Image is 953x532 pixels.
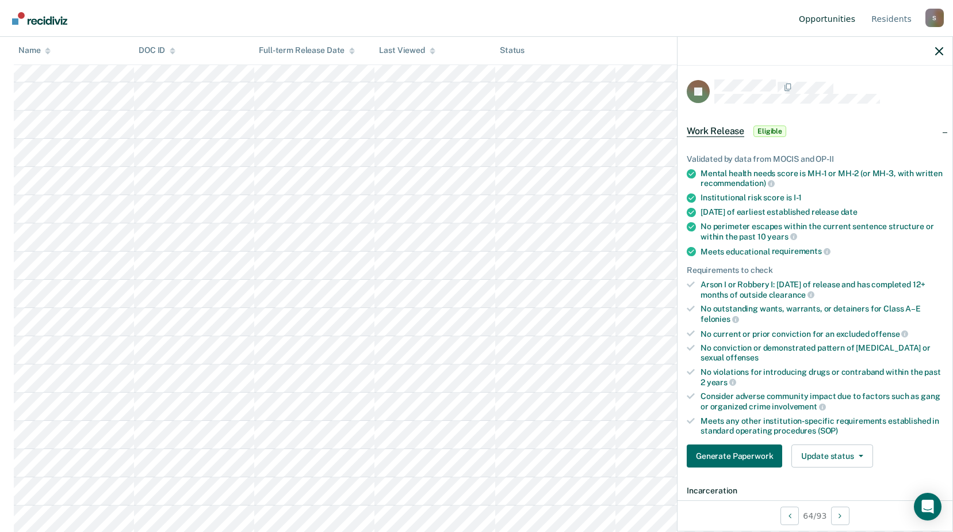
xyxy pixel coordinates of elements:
div: Last Viewed [379,46,435,56]
button: Previous Opportunity [780,507,799,525]
div: Name [18,46,51,56]
div: No outstanding wants, warrants, or detainers for Class A–E [701,304,943,324]
div: No current or prior conviction for an excluded [701,329,943,339]
div: Arson I or Robbery I: [DATE] of release and has completed 12+ months of outside [701,280,943,299]
span: recommendation) [701,178,775,188]
span: years [707,378,736,387]
div: No violations for introducing drugs or contraband within the past 2 [701,367,943,387]
button: Generate Paperwork [687,444,782,468]
dt: Incarceration [687,486,943,496]
span: involvement [772,402,825,411]
button: Update status [791,444,872,468]
span: date [841,207,858,216]
div: Requirements to check [687,265,943,275]
div: Open Intercom Messenger [914,493,941,520]
div: Full-term Release Date [259,46,355,56]
span: requirements [772,246,830,256]
div: No perimeter escapes within the current sentence structure or within the past 10 [701,222,943,241]
div: No conviction or demonstrated pattern of [MEDICAL_DATA] or sexual [701,343,943,363]
div: Status [500,46,525,56]
div: Mental health needs score is MH-1 or MH-2 (or MH-3, with written [701,169,943,188]
span: offense [871,329,908,339]
span: felonies [701,314,739,324]
div: Meets any other institution-specific requirements established in standard operating procedures [701,416,943,436]
span: offenses [726,353,759,362]
button: Next Opportunity [831,507,849,525]
div: Meets educational [701,246,943,257]
div: Work ReleaseEligible [678,113,952,150]
span: (SOP) [818,426,838,435]
span: Work Release [687,126,744,137]
span: I-1 [794,193,802,202]
div: Consider adverse community impact due to factors such as gang or organized crime [701,392,943,411]
img: Recidiviz [12,12,67,25]
span: Eligible [753,126,786,137]
span: clearance [769,290,815,299]
div: S [925,9,944,27]
span: years [767,232,797,241]
div: [DATE] of earliest established release [701,207,943,217]
div: Institutional risk score is [701,193,943,203]
div: 64 / 93 [678,500,952,531]
div: DOC ID [139,46,175,56]
div: Validated by data from MOCIS and OP-II [687,154,943,164]
button: Profile dropdown button [925,9,944,27]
